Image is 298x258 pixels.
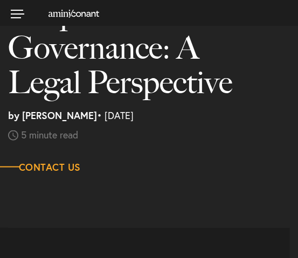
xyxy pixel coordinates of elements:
a: Home [35,9,99,17]
span: 5 minute read [21,128,78,141]
img: Amini & Conant [48,10,99,18]
strong: by [PERSON_NAME] [8,109,97,122]
img: icon-time-light.svg [8,130,18,141]
p: • [DATE] [8,110,290,141]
